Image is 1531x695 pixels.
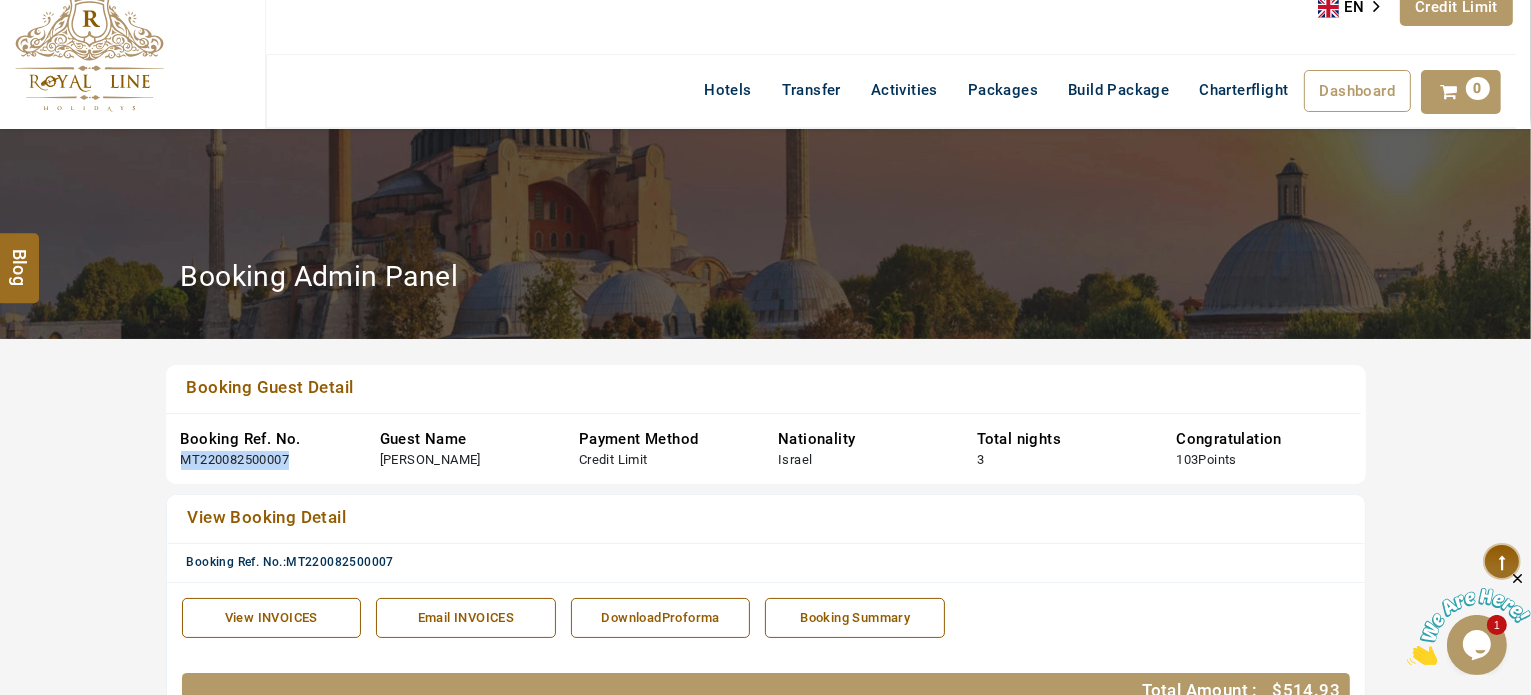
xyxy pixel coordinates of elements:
div: 3 [977,451,984,470]
div: Nationality [778,429,947,450]
a: DownloadProforma [571,598,751,639]
a: View INVOICES [182,598,362,639]
div: MT220082500007 [181,451,290,470]
div: Total nights [977,429,1146,450]
a: Build Package [1053,70,1184,110]
a: Hotels [689,70,766,110]
span: Dashboard [1320,82,1396,100]
iframe: chat widget [1407,570,1531,665]
span: Charterflight [1199,81,1288,99]
span: Blog [7,249,33,266]
span: 103 [1176,452,1198,467]
a: 0 [1421,70,1501,114]
span: Points [1199,452,1237,467]
a: Email INVOICES [376,598,556,639]
div: Booking Summary [776,609,934,628]
a: Charterflight [1184,70,1303,110]
a: Packages [953,70,1053,110]
div: Congratulation [1176,429,1345,450]
a: Booking Summary [765,598,945,639]
h2: Booking Admin Panel [181,259,459,294]
a: Booking Guest Detail [181,375,1234,403]
span: MT220082500007 [286,555,394,569]
a: Transfer [767,70,856,110]
div: Booking Ref. No.: [187,554,1360,571]
div: Payment Method [579,429,748,450]
div: Guest Name [380,429,549,450]
div: Credit Limit [579,451,648,470]
div: [PERSON_NAME] [380,451,481,470]
div: View INVOICES [193,609,351,628]
span: View Booking Detail [188,507,347,527]
div: Booking Ref. No. [181,429,350,450]
span: 0 [1466,77,1490,100]
div: Israel [778,451,812,470]
a: Activities [856,70,953,110]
